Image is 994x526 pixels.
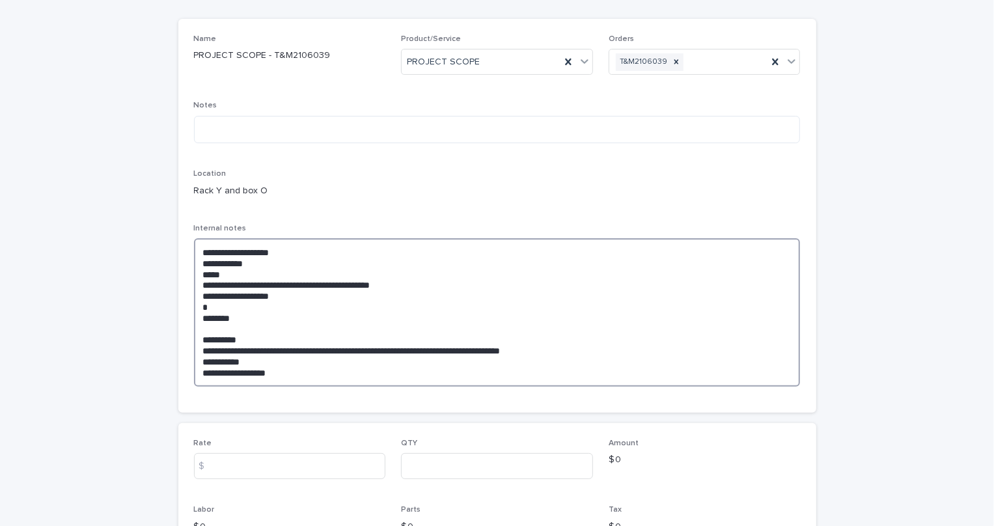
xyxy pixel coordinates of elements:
[194,35,217,43] span: Name
[194,170,227,178] span: Location
[194,225,247,232] span: Internal notes
[194,453,220,479] div: $
[194,439,212,447] span: Rate
[609,35,634,43] span: Orders
[194,184,386,198] p: Rack Y and box O
[401,506,421,514] span: Parts
[407,55,480,69] span: PROJECT SCOPE
[609,506,622,514] span: Tax
[401,35,461,43] span: Product/Service
[194,49,386,62] p: PROJECT SCOPE - T&M2106039
[609,453,801,467] p: $ 0
[401,439,417,447] span: QTY
[194,506,215,514] span: Labor
[616,53,669,71] div: T&M2106039
[609,439,639,447] span: Amount
[194,102,217,109] span: Notes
